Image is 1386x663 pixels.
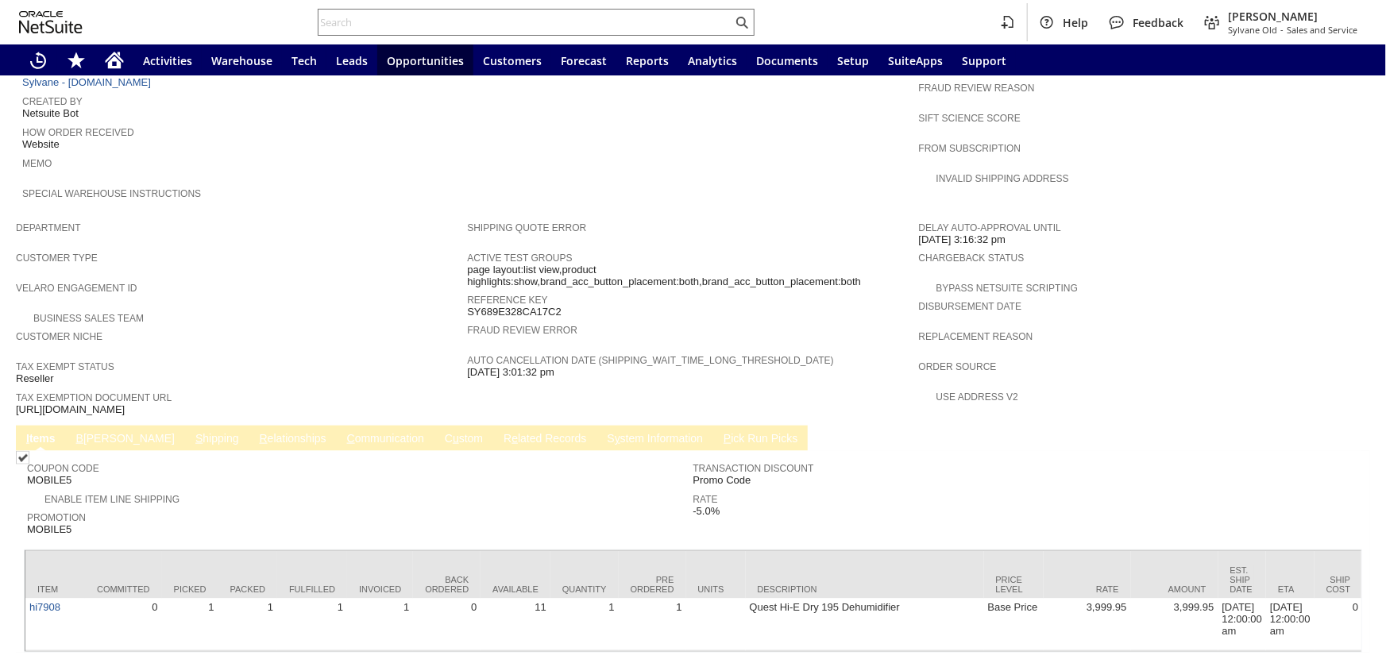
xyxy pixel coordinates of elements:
[22,138,60,151] span: Website
[27,463,99,474] a: Coupon Code
[919,233,1006,246] span: [DATE] 3:16:32 pm
[481,599,550,651] td: 11
[720,432,801,447] a: Pick Run Picks
[919,331,1033,342] a: Replacement reason
[453,432,459,445] span: u
[22,432,60,447] a: Items
[291,53,317,68] span: Tech
[16,372,54,385] span: Reseller
[105,51,124,70] svg: Home
[746,599,984,651] td: Quest Hi-E Dry 195 Dehumidifier
[732,13,751,32] svg: Search
[347,432,355,445] span: C
[467,366,554,379] span: [DATE] 3:01:32 pm
[550,599,619,651] td: 1
[467,355,833,366] a: Auto Cancellation Date (shipping_wait_time_long_threshold_date)
[1143,584,1206,594] div: Amount
[162,599,218,651] td: 1
[984,599,1044,651] td: Base Price
[878,44,952,76] a: SuiteApps
[467,264,910,288] span: page layout:list view,product highlights:show,brand_acc_button_placement:both,brand_acc_button_pl...
[467,252,572,264] a: Active Test Groups
[72,432,179,447] a: B[PERSON_NAME]
[76,432,83,445] span: B
[561,53,607,68] span: Forecast
[693,505,720,518] span: -5.0%
[33,313,144,324] a: Business Sales Team
[22,127,134,138] a: How Order Received
[919,143,1021,154] a: From Subscription
[425,575,469,594] div: Back Ordered
[698,584,734,594] div: Units
[343,432,428,447] a: Communication
[191,432,243,447] a: Shipping
[16,403,125,416] span: [URL][DOMAIN_NAME]
[619,599,686,651] td: 1
[615,432,620,445] span: y
[19,11,83,33] svg: logo
[29,601,60,613] a: hi7908
[359,584,401,594] div: Invoiced
[85,599,162,651] td: 0
[22,76,155,88] a: Sylvane - [DOMAIN_NAME]
[230,584,265,594] div: Packed
[218,599,277,651] td: 1
[1131,599,1218,651] td: 3,999.95
[133,44,202,76] a: Activities
[319,13,732,32] input: Search
[996,575,1032,594] div: Price Level
[22,96,83,107] a: Created By
[492,584,539,594] div: Available
[413,599,481,651] td: 0
[724,432,731,445] span: P
[1315,599,1363,651] td: 0
[467,222,586,233] a: Shipping Quote Error
[626,53,669,68] span: Reports
[19,44,57,76] a: Recent Records
[962,53,1006,68] span: Support
[16,361,114,372] a: Tax Exempt Status
[22,188,201,199] a: Special Warehouse Instructions
[1228,24,1277,36] span: Sylvane Old
[16,252,98,264] a: Customer Type
[828,44,878,76] a: Setup
[143,53,192,68] span: Activities
[500,432,590,447] a: Related Records
[758,584,972,594] div: Description
[260,432,268,445] span: R
[336,53,368,68] span: Leads
[467,325,577,336] a: Fraud Review Error
[562,584,607,594] div: Quantity
[1063,15,1088,30] span: Help
[919,361,997,372] a: Order Source
[27,523,71,536] span: MOBILE5
[195,432,203,445] span: S
[747,44,828,76] a: Documents
[22,107,79,120] span: Netsuite Bot
[27,512,86,523] a: Promotion
[1228,9,1357,24] span: [PERSON_NAME]
[1280,24,1284,36] span: -
[289,584,335,594] div: Fulfilled
[936,173,1069,184] a: Invalid Shipping Address
[282,44,326,76] a: Tech
[467,306,562,318] span: SY689E328CA17C2
[29,51,48,70] svg: Recent Records
[174,584,207,594] div: Picked
[919,222,1061,233] a: Delay Auto-Approval Until
[44,494,180,505] a: Enable Item Line Shipping
[693,494,718,505] a: Rate
[211,53,272,68] span: Warehouse
[277,599,347,651] td: 1
[603,432,707,447] a: System Information
[756,53,818,68] span: Documents
[37,584,73,594] div: Item
[1218,599,1267,651] td: [DATE] 12:00:00 am
[919,113,1021,124] a: Sift Science Score
[256,432,330,447] a: Relationships
[483,53,542,68] span: Customers
[919,83,1035,94] a: Fraud Review Reason
[16,283,137,294] a: Velaro Engagement ID
[26,432,29,445] span: I
[16,331,102,342] a: Customer Niche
